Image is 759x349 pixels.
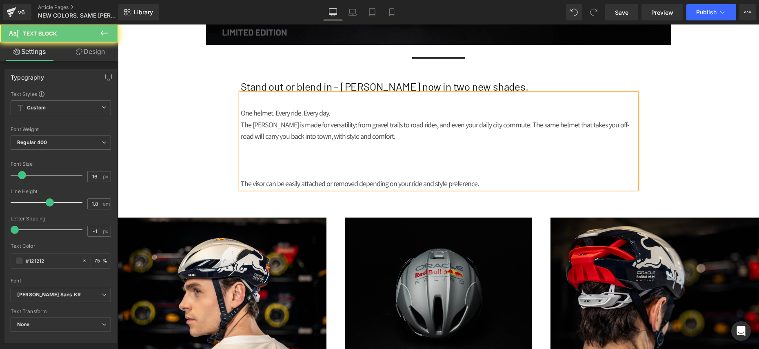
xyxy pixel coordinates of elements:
div: Text Styles [11,91,111,97]
a: Article Pages [38,4,132,11]
i: [PERSON_NAME] Sans KR [17,291,81,298]
div: Font Weight [11,127,111,132]
a: Desktop [323,4,343,20]
div: Letter Spacing [11,216,111,222]
span: Publish [696,9,717,16]
div: Line Height [11,189,111,194]
p: The [PERSON_NAME] is made for versatility: from gravel trails to road rides, and even your daily ... [123,94,519,118]
button: Undo [566,4,582,20]
a: Preview [641,4,683,20]
h2: Stand out or blend in – [PERSON_NAME] now in two new shades. [123,55,519,69]
span: px [103,229,110,234]
a: New Library [118,4,159,20]
div: Font [11,278,111,284]
a: Design [61,42,120,61]
a: Tablet [362,4,382,20]
button: More [739,4,756,20]
div: Typography [11,69,44,81]
b: Regular 400 [17,139,47,145]
p: The visor can be easily attached or removed depending on your ride and style preference. [123,153,519,165]
span: Text Block [23,30,57,37]
input: Color [26,256,78,265]
span: px [103,174,110,179]
span: Preview [651,8,673,17]
div: Font Size [11,161,111,167]
b: None [17,321,30,327]
span: em [103,201,110,207]
button: Redo [586,4,602,20]
div: Open Intercom Messenger [731,321,751,341]
div: v6 [16,7,27,18]
b: Custom [27,104,46,111]
a: Laptop [343,4,362,20]
div: Text Transform [11,309,111,314]
div: % [91,254,111,268]
span: Save [615,8,628,17]
a: Mobile [382,4,402,20]
a: v6 [3,4,31,20]
span: Library [134,9,153,16]
div: Text Color [11,243,111,249]
span: NEW COLORS. SAME [PERSON_NAME]. [38,12,116,19]
p: One helmet. Every ride. Every day. [123,82,519,94]
button: Publish [686,4,736,20]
